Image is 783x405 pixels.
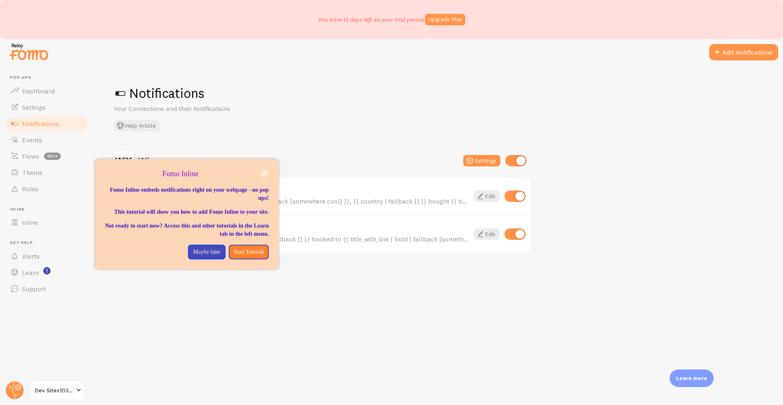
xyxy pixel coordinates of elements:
[5,264,89,281] a: Learn
[29,381,84,400] a: Dev Sitex1038160354
[35,385,74,395] span: Dev Sitex1038160354
[44,153,61,160] span: beta
[318,15,425,24] p: You have 13 days left on your trial period.
[22,152,39,160] span: Flows
[5,164,89,181] a: Theme
[474,190,500,202] a: Edit
[10,240,89,246] span: Get Help
[260,169,269,177] button: close,
[474,228,500,240] a: Edit
[670,370,714,387] div: Learn more
[229,245,269,259] button: Start Tutorial
[43,267,51,274] svg: <p>Watch New Feature Tutorials!</p>
[193,248,220,256] p: Maybe later
[22,185,38,193] span: Rules
[5,248,89,264] a: Alerts
[114,151,133,170] img: Wix
[22,252,40,260] span: Alerts
[105,208,269,216] p: This tutorial will show you how to add Fomo Inline to your site.
[10,207,89,212] span: Inline
[5,83,89,99] a: Dashboard
[114,85,763,102] h1: Notifications
[676,374,707,382] p: Learn more
[138,155,155,167] h2: Wix
[124,226,469,233] a: Wix Booking
[425,14,465,25] a: Upgrade Plan
[5,214,89,230] a: Inline
[22,120,59,128] span: Notifications
[22,218,38,226] span: Inline
[124,188,469,195] a: Wix E-Commerce Order
[22,285,46,293] span: Support
[105,186,269,202] p: Fomo Inline embeds notifications right on your webpage - no pop ups!
[5,281,89,297] a: Support
[9,41,49,62] img: fomo-relay-logo-orange.svg
[5,148,89,164] a: Flows beta
[114,104,310,113] p: Your Connections and their Notifications
[114,120,160,131] button: Help Article
[463,155,500,166] button: Settings
[5,132,89,148] a: Events
[22,168,42,177] span: Theme
[22,136,42,144] span: Events
[188,245,225,259] button: Maybe later
[22,87,55,95] span: Dashboard
[124,235,469,243] div: {{ first_name | fallback [Someone] }}, {{ country | fallback [] }} booked to {{ title_with_link |...
[234,248,264,256] p: Start Tutorial
[5,181,89,197] a: Rules
[105,222,269,238] p: Not ready to start now? Access this and other tutorials in the Learn tab in the left menu.
[5,99,89,115] a: Settings
[22,103,46,111] span: Settings
[5,115,89,132] a: Notifications
[105,169,269,179] p: Fomo Inline
[22,268,39,277] span: Learn
[95,159,279,269] div: Fomo Inline
[124,197,469,205] div: {{ first_name | fallback [Someone] }} in {{ city | fallback [somewhere cool] }}, {{ country | fal...
[10,75,89,80] span: Pop-ups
